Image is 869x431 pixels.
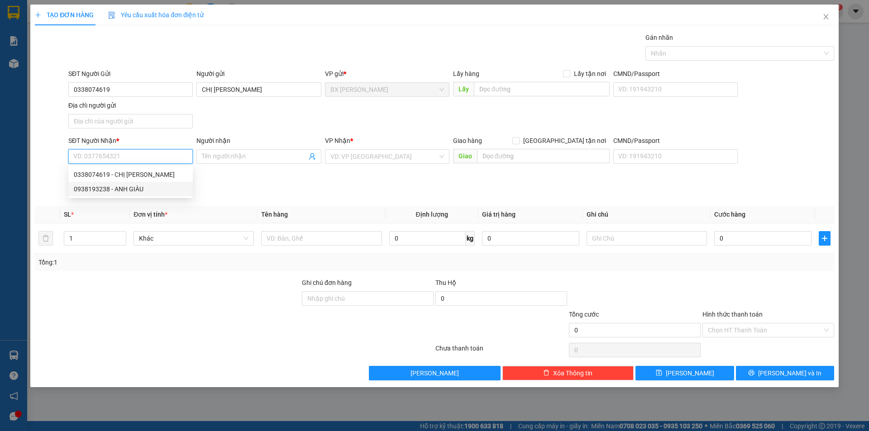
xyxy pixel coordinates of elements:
[134,211,167,218] span: Đơn vị tính
[38,231,53,246] button: delete
[261,211,288,218] span: Tên hàng
[68,69,193,79] div: SĐT Người Gửi
[736,366,834,380] button: printer[PERSON_NAME] và In
[645,34,673,41] label: Gán nhãn
[325,137,350,144] span: VP Nhận
[520,136,610,146] span: [GEOGRAPHIC_DATA] tận nơi
[411,368,459,378] span: [PERSON_NAME]
[35,11,94,19] span: TẠO ĐƠN HÀNG
[613,69,738,79] div: CMND/Passport
[748,369,754,377] span: printer
[435,279,456,286] span: Thu Hộ
[38,257,335,267] div: Tổng: 1
[656,369,662,377] span: save
[416,211,448,218] span: Định lượng
[309,153,316,160] span: user-add
[196,69,321,79] div: Người gửi
[702,311,763,318] label: Hình thức thanh toán
[466,231,475,246] span: kg
[453,137,482,144] span: Giao hàng
[74,170,187,180] div: 0338074619 - CHỊ [PERSON_NAME]
[196,136,321,146] div: Người nhận
[819,235,830,242] span: plus
[714,211,745,218] span: Cước hàng
[502,366,634,380] button: deleteXóa Thông tin
[261,231,382,246] input: VD: Bàn, Ghế
[635,366,734,380] button: save[PERSON_NAME]
[68,114,193,128] input: Địa chỉ của người gửi
[543,369,549,377] span: delete
[666,368,714,378] span: [PERSON_NAME]
[302,279,352,286] label: Ghi chú đơn hàng
[453,70,479,77] span: Lấy hàng
[68,167,193,182] div: 0338074619 - CHỊ THẢO
[822,13,830,20] span: close
[68,136,193,146] div: SĐT Người Nhận
[74,184,187,194] div: 0938193238 - ANH GIÀU
[453,149,477,163] span: Giao
[613,136,738,146] div: CMND/Passport
[330,83,444,96] span: BX Cao Lãnh
[434,343,568,359] div: Chưa thanh toán
[758,368,821,378] span: [PERSON_NAME] và In
[813,5,839,30] button: Close
[369,366,501,380] button: [PERSON_NAME]
[474,82,610,96] input: Dọc đường
[553,368,592,378] span: Xóa Thông tin
[35,12,41,18] span: plus
[325,69,449,79] div: VP gửi
[587,231,707,246] input: Ghi Chú
[68,182,193,196] div: 0938193238 - ANH GIÀU
[482,211,516,218] span: Giá trị hàng
[482,231,579,246] input: 0
[139,232,248,245] span: Khác
[68,100,193,110] div: Địa chỉ người gửi
[583,206,711,223] th: Ghi chú
[819,231,831,246] button: plus
[302,291,434,306] input: Ghi chú đơn hàng
[64,211,71,218] span: SL
[108,12,115,19] img: icon
[477,149,610,163] input: Dọc đường
[569,311,599,318] span: Tổng cước
[570,69,610,79] span: Lấy tận nơi
[108,11,204,19] span: Yêu cầu xuất hóa đơn điện tử
[453,82,474,96] span: Lấy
